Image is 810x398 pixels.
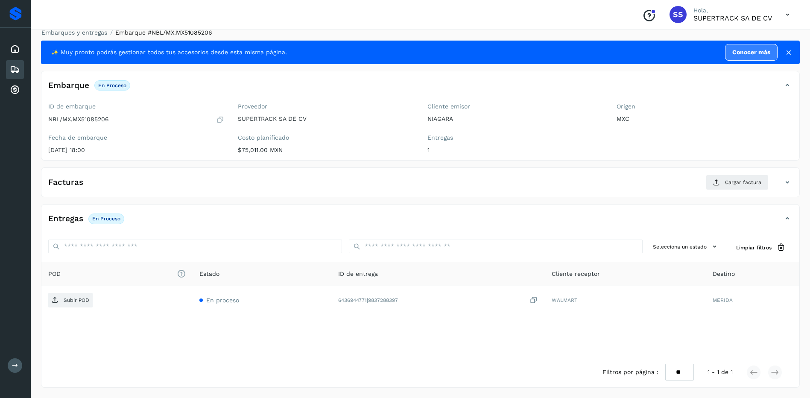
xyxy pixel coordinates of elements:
p: [DATE] 18:00 [48,146,224,154]
p: SUPERTRACK SA DE CV [238,115,414,123]
span: Cliente receptor [552,269,600,278]
div: EmbarqueEn proceso [41,78,799,99]
p: En proceso [98,82,126,88]
div: EntregasEn proceso [41,211,799,233]
p: SUPERTRACK SA DE CV [693,14,772,22]
a: Conocer más [725,44,778,61]
td: WALMART [545,286,706,314]
div: Inicio [6,40,24,59]
p: Hola, [693,7,772,14]
span: Destino [713,269,735,278]
div: Cuentas por cobrar [6,81,24,99]
h4: Entregas [48,214,83,224]
span: Estado [199,269,219,278]
span: ✨ Muy pronto podrás gestionar todos tus accesorios desde esta misma página. [51,48,287,57]
span: Limpiar filtros [736,244,772,252]
span: Cargar factura [725,179,761,186]
p: Subir POD [64,297,89,303]
div: Embarques [6,60,24,79]
span: En proceso [206,297,239,304]
label: Entregas [427,134,603,141]
p: NBL/MX.MX51085206 [48,116,109,123]
div: FacturasCargar factura [41,175,799,197]
label: Origen [617,103,792,110]
label: Cliente emisor [427,103,603,110]
button: Subir POD [48,293,93,307]
label: ID de embarque [48,103,224,110]
span: Embarque #NBL/MX.MX51085206 [115,29,212,36]
a: Embarques y entregas [41,29,107,36]
span: POD [48,269,186,278]
nav: breadcrumb [41,28,800,37]
h4: Facturas [48,178,83,187]
button: Cargar factura [706,175,769,190]
p: MXC [617,115,792,123]
p: NIAGARA [427,115,603,123]
td: MERIDA [706,286,799,314]
p: $75,011.00 MXN [238,146,414,154]
span: ID de entrega [338,269,378,278]
div: 6436944771|9837288397 [338,296,538,305]
p: En proceso [92,216,120,222]
button: Limpiar filtros [729,240,792,255]
label: Fecha de embarque [48,134,224,141]
button: Selecciona un estado [649,240,722,254]
label: Costo planificado [238,134,414,141]
p: 1 [427,146,603,154]
span: Filtros por página : [602,368,658,377]
label: Proveedor [238,103,414,110]
span: 1 - 1 de 1 [708,368,733,377]
h4: Embarque [48,81,89,91]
